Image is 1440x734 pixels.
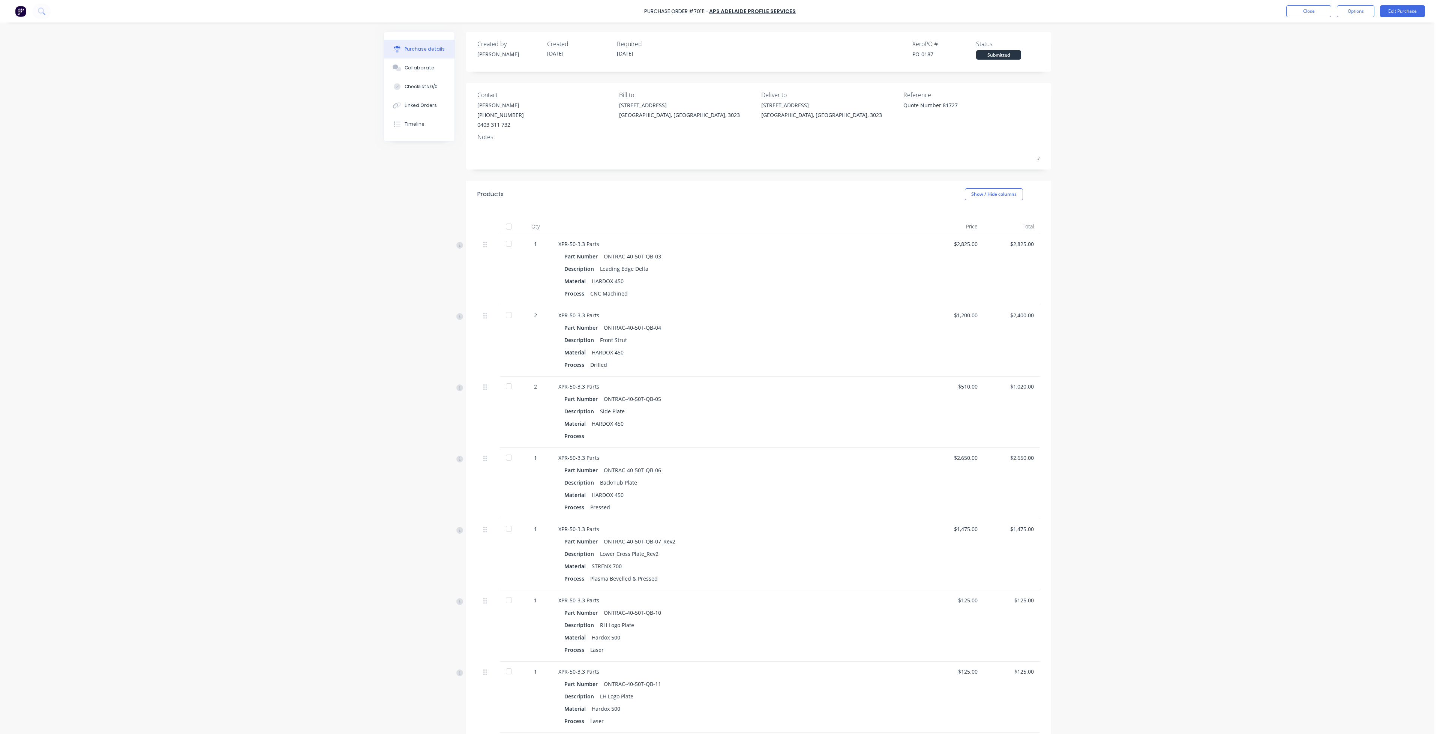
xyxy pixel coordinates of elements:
[564,632,592,643] div: Material
[405,46,445,53] div: Purchase details
[564,406,600,417] div: Description
[564,251,604,262] div: Part Number
[15,6,26,17] img: Factory
[405,102,437,109] div: Linked Orders
[564,347,592,358] div: Material
[933,525,978,533] div: $1,475.00
[592,347,624,358] div: HARDOX 450
[903,90,1040,99] div: Reference
[564,489,592,500] div: Material
[564,431,590,441] div: Process
[590,359,607,370] div: Drilled
[477,90,614,99] div: Contact
[558,383,921,390] div: XPR-50-3.3 Parts
[1337,5,1374,17] button: Options
[912,50,976,58] div: PO-0187
[564,548,600,559] div: Description
[558,596,921,604] div: XPR-50-3.3 Parts
[525,596,546,604] div: 1
[564,288,590,299] div: Process
[600,406,625,417] div: Side Plate
[384,115,454,134] button: Timeline
[519,219,552,234] div: Qty
[564,263,600,274] div: Description
[564,620,600,630] div: Description
[405,121,424,128] div: Timeline
[761,90,898,99] div: Deliver to
[933,311,978,319] div: $1,200.00
[564,678,604,689] div: Part Number
[644,8,708,15] div: Purchase Order #70111 -
[600,335,627,345] div: Front Strut
[604,251,661,262] div: ONTRAC-40-50T-QB-03
[525,668,546,675] div: 1
[1286,5,1331,17] button: Close
[933,454,978,462] div: $2,650.00
[604,678,661,689] div: ONTRAC-40-50T-QB-11
[564,561,592,572] div: Material
[525,240,546,248] div: 1
[990,240,1034,248] div: $2,825.00
[592,276,624,287] div: HARDOX 450
[990,525,1034,533] div: $1,475.00
[477,101,524,109] div: [PERSON_NAME]
[558,668,921,675] div: XPR-50-3.3 Parts
[405,83,438,90] div: Checklists 0/0
[384,96,454,115] button: Linked Orders
[525,311,546,319] div: 2
[619,101,740,109] div: [STREET_ADDRESS]
[564,502,590,513] div: Process
[709,8,796,15] a: APS Adelaide Profile Services
[558,240,921,248] div: XPR-50-3.3 Parts
[564,322,604,333] div: Part Number
[384,77,454,96] button: Checklists 0/0
[564,703,592,714] div: Material
[564,359,590,370] div: Process
[600,620,634,630] div: RH Logo Plate
[558,525,921,533] div: XPR-50-3.3 Parts
[590,573,658,584] div: Plasma Bevelled & Pressed
[477,111,524,119] div: [PHONE_NUMBER]
[564,644,590,655] div: Process
[590,644,604,655] div: Laser
[564,536,604,547] div: Part Number
[384,40,454,59] button: Purchase details
[933,383,978,390] div: $510.00
[590,716,604,726] div: Laser
[477,50,541,58] div: [PERSON_NAME]
[604,393,661,404] div: ONTRAC-40-50T-QB-05
[933,668,978,675] div: $125.00
[990,311,1034,319] div: $2,400.00
[990,668,1034,675] div: $125.00
[564,716,590,726] div: Process
[592,703,620,714] div: Hardox 500
[547,39,611,48] div: Created
[903,101,997,118] textarea: Quote Number 81727
[761,111,882,119] div: [GEOGRAPHIC_DATA], [GEOGRAPHIC_DATA], 3023
[564,477,600,488] div: Description
[990,383,1034,390] div: $1,020.00
[976,50,1021,60] div: Submitted
[590,288,628,299] div: CNC Machined
[600,691,633,702] div: LH Logo Plate
[927,219,984,234] div: Price
[761,101,882,109] div: [STREET_ADDRESS]
[604,536,675,547] div: ONTRAC-40-50T-QB-07_Rev2
[564,607,604,618] div: Part Number
[564,691,600,702] div: Description
[600,548,658,559] div: Lower Cross Plate_Rev2
[592,418,624,429] div: HARDOX 450
[477,39,541,48] div: Created by
[564,276,592,287] div: Material
[933,596,978,604] div: $125.00
[604,465,661,476] div: ONTRAC-40-50T-QB-06
[1380,5,1425,17] button: Edit Purchase
[590,502,610,513] div: Pressed
[912,39,976,48] div: Xero PO #
[604,322,661,333] div: ONTRAC-40-50T-QB-04
[558,454,921,462] div: XPR-50-3.3 Parts
[477,132,1040,141] div: Notes
[477,121,524,129] div: 0403 311 732
[564,335,600,345] div: Description
[984,219,1040,234] div: Total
